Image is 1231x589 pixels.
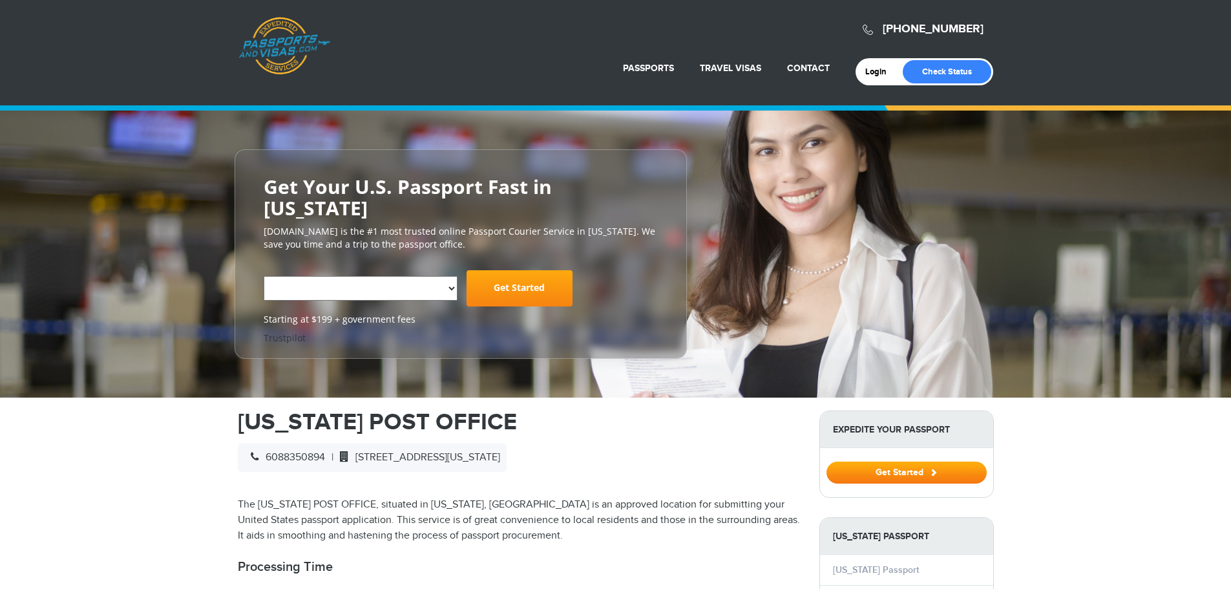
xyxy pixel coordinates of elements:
h1: [US_STATE] POST OFFICE [238,411,800,434]
h2: Get Your U.S. Passport Fast in [US_STATE] [264,176,658,219]
h2: Processing Time [238,559,800,575]
a: Get Started [826,467,987,477]
strong: [US_STATE] Passport [820,518,993,555]
strong: Expedite Your Passport [820,411,993,448]
span: [STREET_ADDRESS][US_STATE] [333,451,500,464]
a: [PHONE_NUMBER] [883,22,984,36]
a: Check Status [903,60,991,83]
a: Get Started [467,270,573,306]
a: Travel Visas [700,63,761,74]
button: Get Started [826,462,987,484]
a: Login [865,67,896,77]
a: Passports & [DOMAIN_NAME] [238,17,330,75]
a: Trustpilot [264,332,306,345]
p: The [US_STATE] POST OFFICE, situated in [US_STATE], [GEOGRAPHIC_DATA] is an approved location for... [238,497,800,544]
a: [US_STATE] Passport [833,564,919,575]
span: 6088350894 [244,451,325,464]
a: Contact [787,63,830,74]
div: | [238,444,507,472]
p: [DOMAIN_NAME] is the #1 most trusted online Passport Courier Service in [US_STATE]. We save you t... [264,225,658,251]
span: Starting at $199 + government fees [264,313,658,326]
a: Passports [623,63,674,74]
